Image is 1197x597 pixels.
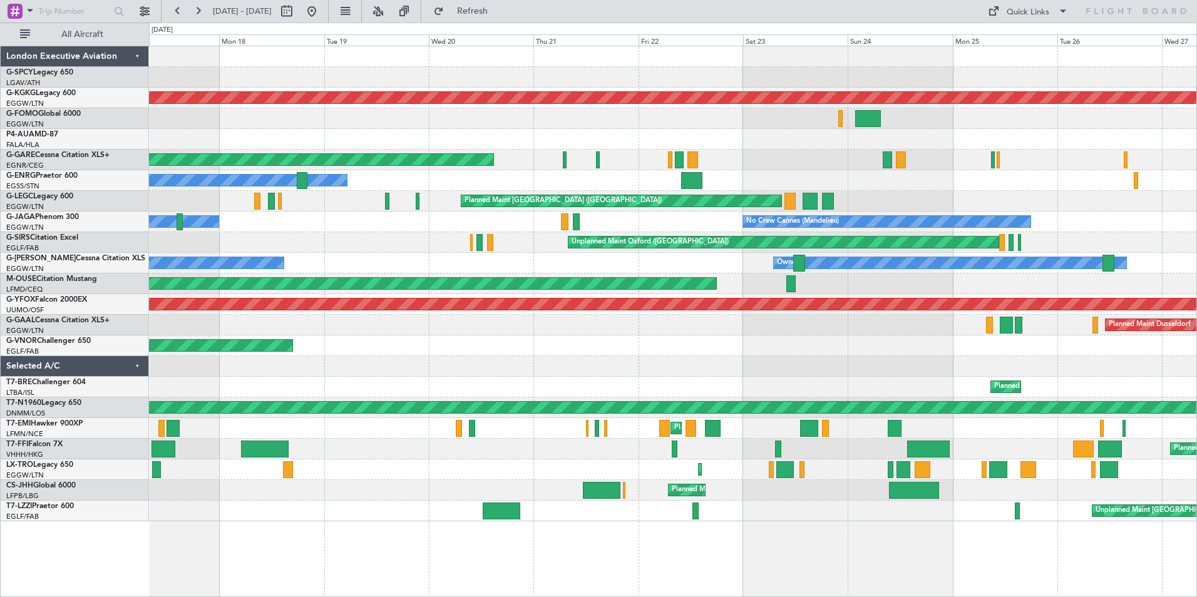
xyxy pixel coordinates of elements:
a: G-ENRGPraetor 600 [6,172,78,180]
a: EGLF/FAB [6,512,39,521]
div: Owner [777,253,798,272]
a: CS-JHHGlobal 6000 [6,482,76,489]
span: G-SPCY [6,69,33,76]
div: Tue 26 [1057,34,1162,46]
a: T7-BREChallenger 604 [6,379,86,386]
a: G-FOMOGlobal 6000 [6,110,81,118]
a: T7-EMIHawker 900XP [6,420,83,427]
a: EGGW/LTN [6,264,44,273]
span: All Aircraft [33,30,132,39]
span: LX-TRO [6,461,33,469]
span: G-KGKG [6,89,36,97]
a: G-GAALCessna Citation XLS+ [6,317,110,324]
a: G-YFOXFalcon 2000EX [6,296,87,304]
span: T7-FFI [6,441,28,448]
span: CS-JHH [6,482,33,489]
div: Thu 21 [533,34,638,46]
a: G-SPCYLegacy 650 [6,69,73,76]
span: T7-N1960 [6,399,41,407]
a: G-JAGAPhenom 300 [6,213,79,221]
a: EGNR/CEG [6,161,44,170]
a: LX-TROLegacy 650 [6,461,73,469]
a: EGLF/FAB [6,347,39,356]
a: EGGW/LTN [6,223,44,232]
span: T7-EMI [6,420,31,427]
a: EGLF/FAB [6,243,39,253]
a: EGSS/STN [6,181,39,191]
a: DNMM/LOS [6,409,45,418]
a: G-KGKGLegacy 600 [6,89,76,97]
a: LTBA/ISL [6,388,34,397]
a: EGGW/LTN [6,471,44,480]
div: Wed 20 [429,34,533,46]
a: EGGW/LTN [6,120,44,129]
span: G-SIRS [6,234,30,242]
a: G-VNORChallenger 650 [6,337,91,345]
button: All Aircraft [14,24,136,44]
a: T7-N1960Legacy 650 [6,399,81,407]
div: Mon 25 [953,34,1057,46]
a: EGGW/LTN [6,99,44,108]
a: LFMN/NCE [6,429,43,439]
a: EGGW/LTN [6,202,44,212]
a: G-[PERSON_NAME]Cessna Citation XLS [6,255,145,262]
span: G-VNOR [6,337,37,345]
div: Planned Maint [GEOGRAPHIC_DATA] ([GEOGRAPHIC_DATA]) [465,191,662,210]
span: G-LEGC [6,193,33,200]
a: G-LEGCLegacy 600 [6,193,73,200]
div: Sun 17 [115,34,219,46]
a: G-GARECessna Citation XLS+ [6,151,110,159]
div: Mon 18 [219,34,324,46]
span: G-JAGA [6,213,35,221]
a: LFPB/LBG [6,491,39,501]
a: VHHH/HKG [6,450,43,459]
span: [DATE] - [DATE] [213,6,272,17]
a: M-OUSECitation Mustang [6,275,97,283]
span: P4-AUA [6,131,34,138]
div: Quick Links [1007,6,1049,19]
div: Unplanned Maint Oxford ([GEOGRAPHIC_DATA]) [572,233,729,252]
span: G-GARE [6,151,35,159]
div: [DATE] [152,25,173,36]
a: P4-AUAMD-87 [6,131,58,138]
div: Sun 24 [848,34,952,46]
button: Refresh [428,1,503,21]
input: Trip Number [38,2,110,21]
a: EGGW/LTN [6,326,44,335]
div: Sat 23 [743,34,848,46]
span: G-ENRG [6,172,36,180]
span: G-GAAL [6,317,35,324]
span: M-OUSE [6,275,36,283]
a: T7-LZZIPraetor 600 [6,503,74,510]
span: G-YFOX [6,296,35,304]
div: Planned Maint [GEOGRAPHIC_DATA] ([GEOGRAPHIC_DATA]) [672,481,869,499]
a: FALA/HLA [6,140,39,150]
a: G-SIRSCitation Excel [6,234,78,242]
div: Planned Maint [PERSON_NAME] [674,419,779,437]
span: G-FOMO [6,110,38,118]
div: Fri 22 [639,34,743,46]
button: Quick Links [982,1,1074,21]
div: Planned Maint Warsaw ([GEOGRAPHIC_DATA]) [994,377,1145,396]
a: LFMD/CEQ [6,285,43,294]
a: UUMO/OSF [6,305,44,315]
span: T7-BRE [6,379,32,386]
div: Planned Maint Dusseldorf [1109,315,1191,334]
a: T7-FFIFalcon 7X [6,441,63,448]
span: Refresh [446,7,499,16]
span: T7-LZZI [6,503,32,510]
div: No Crew Cannes (Mandelieu) [746,212,839,231]
div: Tue 19 [324,34,429,46]
span: G-[PERSON_NAME] [6,255,76,262]
a: LGAV/ATH [6,78,40,88]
